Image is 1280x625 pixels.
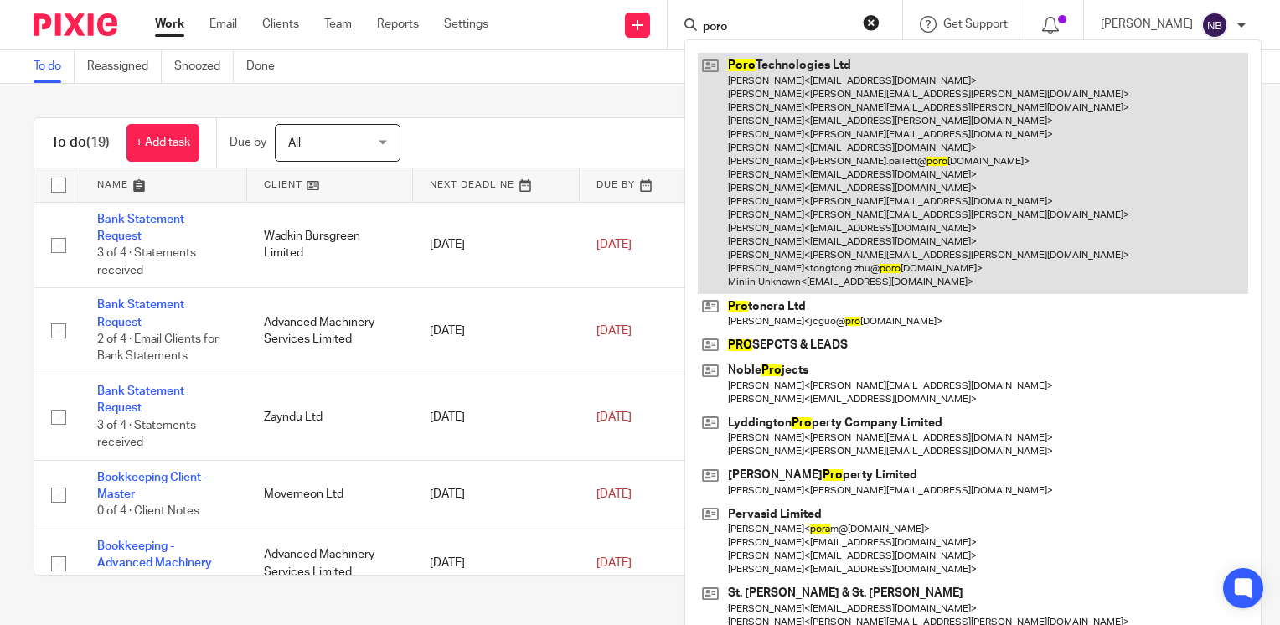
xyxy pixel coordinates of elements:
td: Zayndu Ltd [247,374,414,461]
p: Due by [230,134,266,151]
span: 3 of 4 · Statements received [97,420,196,449]
span: [DATE] [596,239,632,251]
a: Settings [444,16,488,33]
span: [DATE] [596,325,632,337]
img: Pixie [34,13,117,36]
input: Search [701,20,852,35]
a: Team [324,16,352,33]
td: [DATE] [413,529,580,598]
td: Advanced Machinery Services Limited [247,288,414,374]
span: [DATE] [596,411,632,423]
a: Snoozed [174,50,234,83]
a: Reassigned [87,50,162,83]
a: Reports [377,16,419,33]
span: [DATE] [596,557,632,569]
td: Advanced Machinery Services Limited [247,529,414,598]
a: Done [246,50,287,83]
span: 3 of 4 · Statements received [97,247,196,276]
span: 0 of 4 · Client Notes [97,506,199,518]
a: To do [34,50,75,83]
a: + Add task [126,124,199,162]
td: Movemeon Ltd [247,460,414,529]
h1: To do [51,134,110,152]
button: Clear [863,14,880,31]
td: [DATE] [413,202,580,288]
a: Bank Statement Request [97,299,184,328]
a: Work [155,16,184,33]
td: [DATE] [413,460,580,529]
span: (19) [86,136,110,149]
td: [DATE] [413,374,580,461]
span: All [288,137,301,149]
a: Clients [262,16,299,33]
span: Get Support [943,18,1008,30]
p: [PERSON_NAME] [1101,16,1193,33]
a: Bookkeeping Client - Master [97,472,208,500]
a: Bank Statement Request [97,385,184,414]
span: 2 of 4 · Email Clients for Bank Statements [97,333,219,363]
span: [DATE] [596,488,632,500]
a: Bank Statement Request [97,214,184,242]
a: Email [209,16,237,33]
a: Bookkeeping - Advanced Machinery [97,540,212,569]
td: [DATE] [413,288,580,374]
td: Wadkin Bursgreen Limited [247,202,414,288]
img: svg%3E [1201,12,1228,39]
